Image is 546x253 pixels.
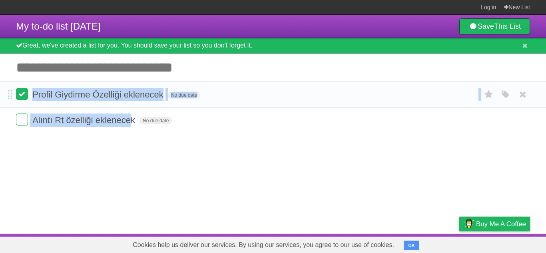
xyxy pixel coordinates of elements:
a: About [353,236,370,251]
button: OK [404,241,419,250]
span: Alıntı Rt özelliği eklenecek [32,115,137,125]
span: Cookies help us deliver our services. By using our services, you agree to our use of cookies. [125,237,402,253]
span: No due date [168,92,200,99]
span: No due date [139,117,172,124]
label: Done [16,114,28,126]
label: Done [16,88,28,100]
img: Buy me a coffee [463,217,474,231]
a: SaveThis List [459,18,530,34]
b: This List [494,22,521,30]
a: Suggest a feature [480,236,530,251]
a: Developers [379,236,412,251]
span: My to-do list [DATE] [16,21,101,32]
a: Terms [422,236,439,251]
a: Buy me a coffee [459,217,530,231]
label: Star task [481,88,496,101]
span: Buy me a coffee [476,217,526,231]
a: Privacy [449,236,470,251]
span: Profil Giydirme Özelliği eklenecek [32,90,165,100]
